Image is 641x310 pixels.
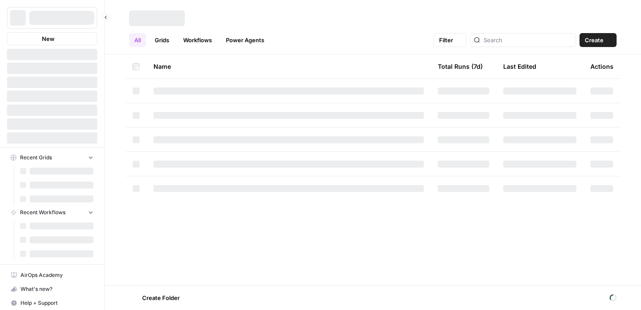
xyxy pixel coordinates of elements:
[585,36,603,44] span: Create
[7,283,97,296] div: What's new?
[142,293,180,302] span: Create Folder
[221,33,269,47] a: Power Agents
[150,33,174,47] a: Grids
[153,54,424,78] div: Name
[20,299,93,307] span: Help + Support
[7,282,97,296] button: What's new?
[503,54,536,78] div: Last Edited
[7,268,97,282] a: AirOps Academy
[590,54,614,78] div: Actions
[439,36,453,44] span: Filter
[20,209,65,216] span: Recent Workflows
[178,33,217,47] a: Workflows
[129,291,185,305] button: Create Folder
[42,34,55,43] span: New
[580,33,617,47] button: Create
[484,36,572,44] input: Search
[7,206,97,219] button: Recent Workflows
[20,154,52,162] span: Recent Grids
[7,32,97,45] button: New
[438,54,483,78] div: Total Runs (7d)
[7,296,97,310] button: Help + Support
[433,33,467,47] button: Filter
[20,271,93,279] span: AirOps Academy
[129,33,146,47] a: All
[7,151,97,164] button: Recent Grids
